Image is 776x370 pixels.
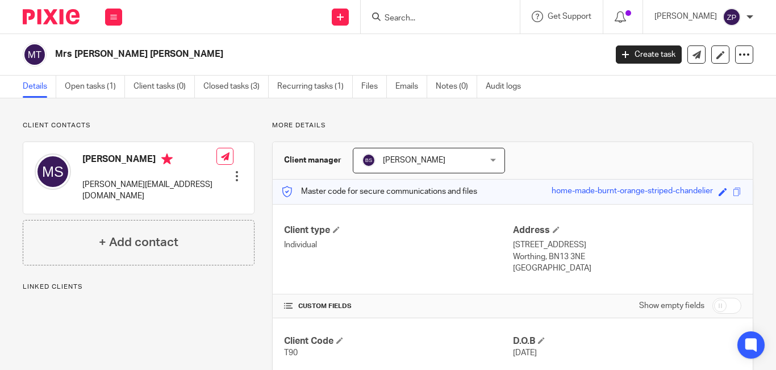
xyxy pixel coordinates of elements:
a: Recurring tasks (1) [277,76,353,98]
p: More details [272,121,753,130]
a: Audit logs [486,76,529,98]
p: Individual [284,239,512,251]
a: Create task [616,45,682,64]
p: Worthing, BN13 3NE [513,251,741,263]
h4: CUSTOM FIELDS [284,302,512,311]
p: Master code for secure communications and files [281,186,477,197]
label: Show empty fields [639,300,704,311]
a: Files [361,76,387,98]
p: [GEOGRAPHIC_DATA] [513,263,741,274]
span: [DATE] [513,349,537,357]
span: Get Support [548,13,591,20]
img: svg%3E [723,8,741,26]
img: Pixie [23,9,80,24]
div: home-made-burnt-orange-striped-chandelier [552,185,713,198]
h3: Client manager [284,155,341,166]
h4: + Add contact [99,234,178,251]
p: [PERSON_NAME][EMAIL_ADDRESS][DOMAIN_NAME] [82,179,216,202]
p: [STREET_ADDRESS] [513,239,741,251]
span: [PERSON_NAME] [383,156,445,164]
h2: Mrs [PERSON_NAME] [PERSON_NAME] [55,48,490,60]
span: T90 [284,349,298,357]
a: Client tasks (0) [133,76,195,98]
p: Linked clients [23,282,255,292]
a: Open tasks (1) [65,76,125,98]
p: [PERSON_NAME] [654,11,717,22]
a: Closed tasks (3) [203,76,269,98]
a: Notes (0) [436,76,477,98]
i: Primary [161,153,173,165]
h4: [PERSON_NAME] [82,153,216,168]
input: Search [383,14,486,24]
img: svg%3E [362,153,376,167]
h4: Address [513,225,741,236]
a: Details [23,76,56,98]
h4: D.O.B [513,335,741,347]
img: svg%3E [23,43,47,66]
a: Emails [395,76,427,98]
h4: Client type [284,225,512,236]
p: Client contacts [23,121,255,130]
h4: Client Code [284,335,512,347]
img: svg%3E [35,153,71,190]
